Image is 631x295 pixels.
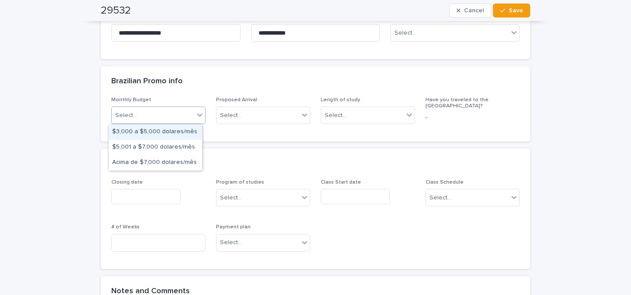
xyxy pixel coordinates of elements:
[464,7,484,14] span: Cancel
[111,180,143,185] span: Closing date
[509,7,523,14] span: Save
[425,113,520,122] p: -
[449,4,491,18] button: Cancel
[321,97,360,103] span: Length of study
[216,180,264,185] span: Program of studies
[101,4,131,17] h2: 29532
[220,111,242,120] div: Select...
[216,224,251,230] span: Payment plan
[493,4,530,18] button: Save
[325,111,347,120] div: Select...
[321,180,361,185] span: Class Start date
[429,193,451,203] div: Select...
[115,111,137,120] div: Select...
[111,224,140,230] span: # of Weeks
[220,238,242,247] div: Select...
[109,124,202,140] div: $3,000 a $5,000 dolares/mês
[220,193,242,203] div: Select...
[109,140,202,155] div: $5,001 a $7,000 dolares/mês
[394,28,416,38] div: Select...
[111,77,183,86] h2: Brazilian Promo info
[216,97,257,103] span: Proposed Arrival
[109,155,202,171] div: Acima de $7,000 dolares/mês
[111,97,151,103] span: Monthly Budget
[425,97,489,109] span: Have you traveled to the [GEOGRAPHIC_DATA]?
[425,180,464,185] span: Class Schedule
